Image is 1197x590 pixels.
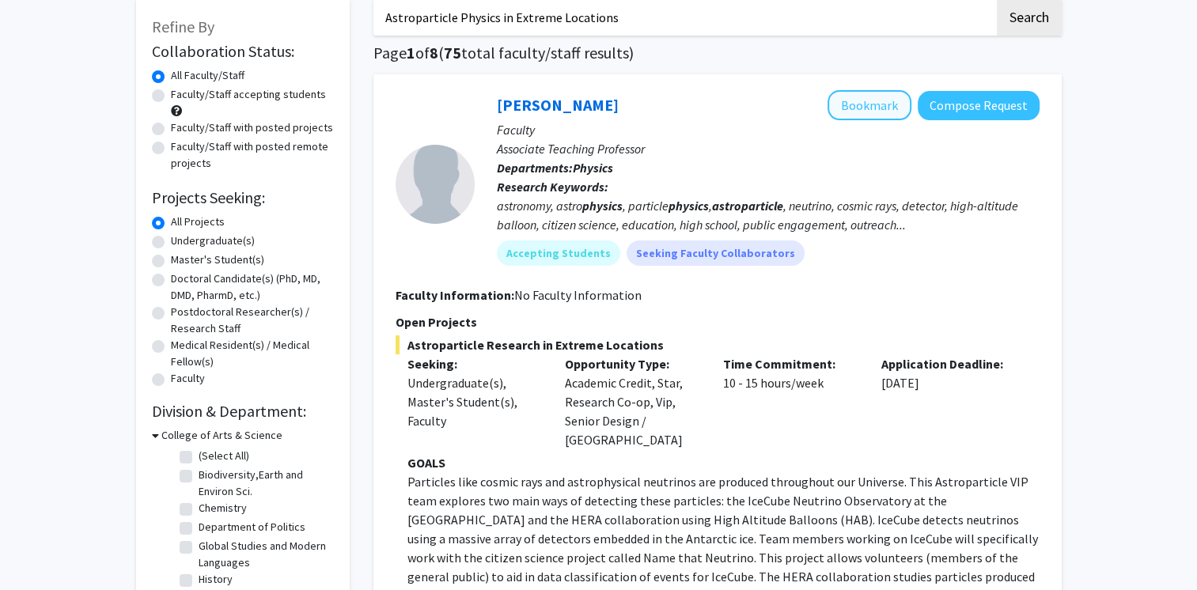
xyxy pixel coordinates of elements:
label: (Select All) [199,448,249,464]
span: 8 [430,43,438,62]
label: Biodiversity,Earth and Environ Sci. [199,467,330,500]
span: 1 [407,43,415,62]
button: Compose Request to Christina Love [918,91,1040,120]
mat-chip: Seeking Faculty Collaborators [627,240,805,266]
p: Opportunity Type: [565,354,699,373]
label: Master's Student(s) [171,252,264,268]
b: Physics [573,160,613,176]
strong: GOALS [407,455,445,471]
div: [DATE] [869,354,1028,449]
b: physics [582,198,623,214]
a: [PERSON_NAME] [497,95,619,115]
label: Doctoral Candidate(s) (PhD, MD, DMD, PharmD, etc.) [171,270,334,304]
p: Seeking: [407,354,542,373]
b: astroparticle [712,198,783,214]
p: Associate Teaching Professor [497,139,1040,158]
label: All Faculty/Staff [171,67,244,84]
h3: College of Arts & Science [161,427,282,444]
h2: Projects Seeking: [152,188,334,207]
b: physics [669,198,709,214]
span: No Faculty Information [514,287,642,303]
label: Faculty/Staff with posted projects [171,119,333,136]
label: Faculty/Staff with posted remote projects [171,138,334,172]
div: 10 - 15 hours/week [711,354,869,449]
label: Medical Resident(s) / Medical Fellow(s) [171,337,334,370]
label: Postdoctoral Researcher(s) / Research Staff [171,304,334,337]
div: Undergraduate(s), Master's Student(s), Faculty [407,373,542,430]
span: Refine By [152,17,214,36]
span: 75 [444,43,461,62]
h2: Collaboration Status: [152,42,334,61]
b: Research Keywords: [497,179,608,195]
button: Add Christina Love to Bookmarks [828,90,911,120]
label: Chemistry [199,500,247,516]
p: Application Deadline: [881,354,1016,373]
b: Departments: [497,160,573,176]
div: astronomy, astro , particle , , neutrino, cosmic rays, detector, high-altitude balloon, citizen s... [497,196,1040,234]
label: Global Studies and Modern Languages [199,538,330,571]
span: Astroparticle Research in Extreme Locations [396,335,1040,354]
mat-chip: Accepting Students [497,240,620,266]
label: All Projects [171,214,225,230]
iframe: Chat [12,519,67,578]
label: Department of Politics [199,519,305,535]
div: Academic Credit, Star, Research Co-op, Vip, Senior Design / [GEOGRAPHIC_DATA] [553,354,711,449]
p: Open Projects [396,312,1040,331]
p: Time Commitment: [723,354,858,373]
label: Faculty [171,370,205,387]
p: Faculty [497,120,1040,139]
h1: Page of ( total faculty/staff results) [373,43,1062,62]
label: History [199,571,233,588]
label: Undergraduate(s) [171,233,255,249]
h2: Division & Department: [152,402,334,421]
b: Faculty Information: [396,287,514,303]
label: Faculty/Staff accepting students [171,86,326,103]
